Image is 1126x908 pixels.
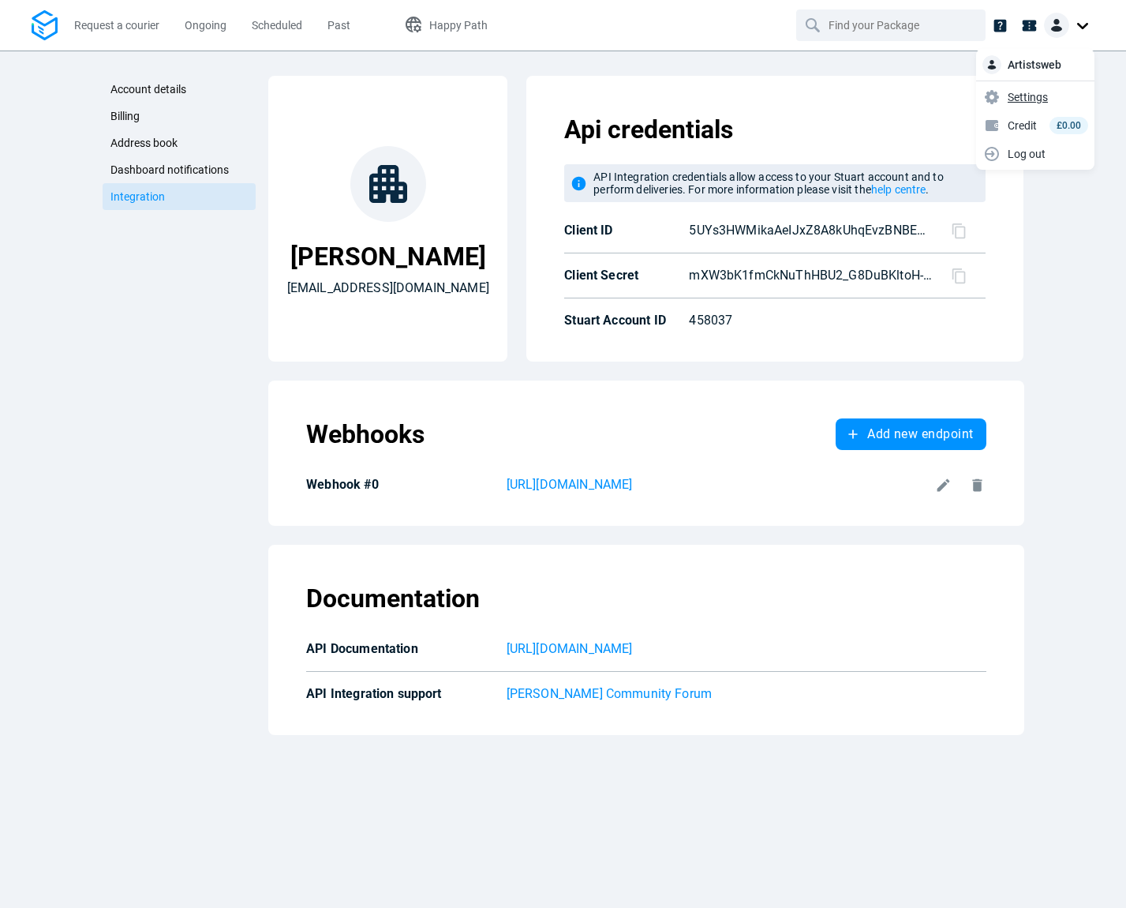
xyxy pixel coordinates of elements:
[110,137,178,149] span: Address book
[429,19,488,32] span: Happy Path
[593,171,944,196] span: API Integration credentials allow access to your Stuart account and to perform deliveries. For mo...
[507,685,986,704] a: [PERSON_NAME] Community Forum
[290,241,486,272] p: [PERSON_NAME]
[982,88,1001,107] img: Icon
[103,76,256,103] a: Account details
[689,221,932,240] p: 5UYs3HWMikaAeIJxZ8A8kUhqEvzBNBEKHHp7brjGnro
[327,19,350,32] span: Past
[287,279,489,298] p: [EMAIL_ADDRESS][DOMAIN_NAME]
[564,223,683,238] p: Client ID
[110,190,165,203] span: Integration
[867,428,973,441] span: Add new endpoint
[1044,13,1069,38] img: Client
[110,110,140,122] span: Billing
[1008,146,1046,163] span: Log out
[110,163,229,176] span: Dashboard notifications
[306,583,480,614] p: Documentation
[982,144,1001,163] img: Icon
[103,183,256,210] a: Integration
[306,686,500,702] p: API Integration support
[836,418,986,450] button: Add new endpoint
[110,83,186,96] span: Account details
[1008,89,1048,106] span: Settings
[982,116,1001,135] img: Icon
[982,55,1001,74] img: Icon
[185,19,226,32] span: Ongoing
[306,477,500,493] p: Webhook #0
[564,313,683,328] p: Stuart Account ID
[1008,118,1037,134] span: Credit
[74,19,159,32] span: Request a courier
[689,311,915,330] p: 458037
[689,266,932,285] p: mXW3bK1fmCkNuThHBU2_G8DuBKltoH-9wgjOL30ujR8
[306,641,500,657] p: API Documentation
[103,129,256,156] a: Address book
[976,52,1094,81] div: Artistsweb
[507,475,929,494] a: [URL][DOMAIN_NAME]
[829,10,956,40] input: Find your Package
[564,268,683,283] p: Client Secret
[103,156,256,183] a: Dashboard notifications
[32,10,58,41] img: Logo
[1057,120,1081,131] span: £0.00
[103,103,256,129] a: Billing
[979,141,1091,167] button: Log out
[306,418,425,450] p: Webhooks
[252,19,302,32] span: Scheduled
[871,183,926,196] a: help centre
[564,114,986,145] p: Api credentials
[507,640,986,658] a: [URL][DOMAIN_NAME]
